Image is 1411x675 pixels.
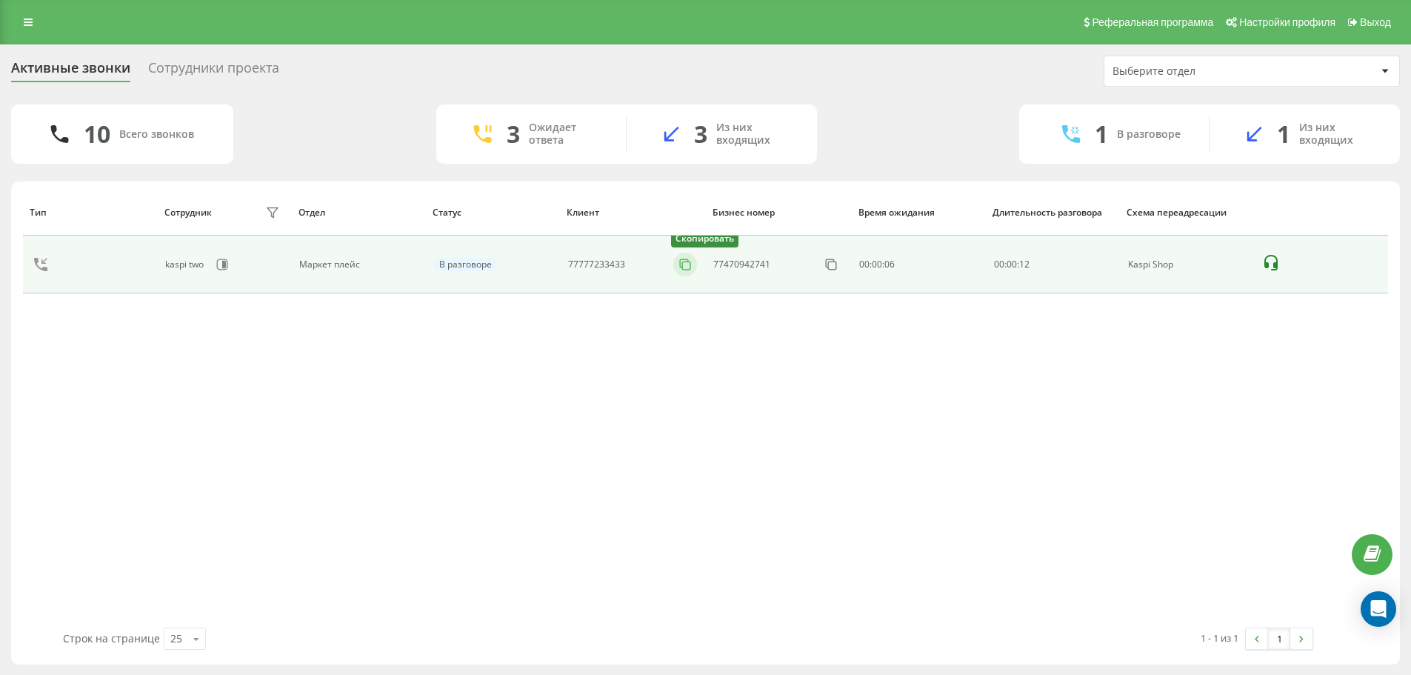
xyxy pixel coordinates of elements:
[993,207,1113,218] div: Длительность разговора
[716,122,795,147] div: Из них входящих
[84,120,110,148] div: 10
[119,128,194,141] div: Всего звонков
[433,207,553,218] div: Статус
[713,259,770,270] div: 77470942741
[507,120,520,148] div: 3
[1268,628,1290,649] a: 1
[1128,259,1246,270] div: Kaspi Shop
[433,258,498,271] div: В разговоре
[1113,65,1290,78] div: Выберите отдел
[299,259,417,270] div: Маркет плейс
[859,259,977,270] div: 00:00:06
[1095,120,1108,148] div: 1
[858,207,978,218] div: Время ожидания
[994,258,1004,270] span: 00
[1361,591,1396,627] div: Open Intercom Messenger
[994,259,1030,270] div: : :
[529,122,604,147] div: Ожидает ответа
[1127,207,1247,218] div: Схема переадресации
[567,207,698,218] div: Клиент
[1299,122,1378,147] div: Из них входящих
[1201,631,1238,645] div: 1 - 1 из 1
[1360,16,1391,28] span: Выход
[671,230,738,247] div: Скопировать
[713,207,844,218] div: Бизнес номер
[1092,16,1213,28] span: Реферальная программа
[164,207,212,218] div: Сотрудник
[1117,128,1181,141] div: В разговоре
[148,60,279,83] div: Сотрудники проекта
[1019,258,1030,270] span: 12
[165,259,207,270] div: kaspi two
[1239,16,1335,28] span: Настройки профиля
[30,207,150,218] div: Тип
[568,259,625,270] div: 77777233433
[63,631,160,645] span: Строк на странице
[11,60,130,83] div: Активные звонки
[1277,120,1290,148] div: 1
[170,631,182,646] div: 25
[1007,258,1017,270] span: 00
[298,207,418,218] div: Отдел
[694,120,707,148] div: 3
